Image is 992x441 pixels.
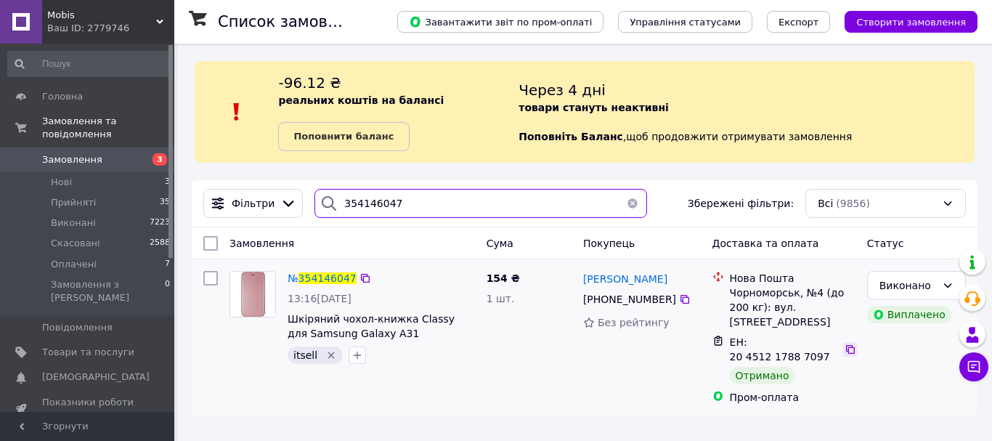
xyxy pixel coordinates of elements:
div: Отримано [730,367,795,384]
span: Без рейтингу [598,317,670,328]
span: 1 шт. [487,293,515,304]
button: Експорт [767,11,831,33]
span: 7223 [150,217,170,230]
button: Створити замовлення [845,11,977,33]
span: 3 [165,176,170,189]
span: [PERSON_NAME] [583,273,667,285]
span: Головна [42,90,83,103]
button: Чат з покупцем [959,352,988,381]
span: Створити замовлення [856,17,966,28]
span: 154 ₴ [487,272,520,284]
span: 354146047 [298,272,357,284]
svg: Видалити мітку [325,349,337,361]
input: Пошук за номером замовлення, ПІБ покупця, номером телефону, Email, номером накладної [314,189,647,218]
button: Очистить [618,189,647,218]
button: Управління статусами [618,11,752,33]
a: Створити замовлення [830,15,977,27]
h1: Список замовлень [218,13,365,31]
span: -96.12 ₴ [278,74,341,92]
span: 13:16[DATE] [288,293,351,304]
span: Показники роботи компанії [42,396,134,422]
span: Замовлення [42,153,102,166]
a: Фото товару [229,271,276,317]
span: Всі [818,196,833,211]
div: Ваш ID: 2779746 [47,22,174,35]
img: Фото товару [230,272,275,317]
span: Замовлення та повідомлення [42,115,174,141]
b: товари стануть неактивні [519,102,669,113]
span: Mobis [47,9,156,22]
span: 2588 [150,237,170,250]
span: Через 4 дні [519,81,606,99]
span: Замовлення [229,238,294,249]
div: Чорноморськ, №4 (до 200 кг): вул. [STREET_ADDRESS] [730,286,855,329]
span: Експорт [778,17,819,28]
span: Доставка та оплата [712,238,819,249]
span: itsell [293,349,317,361]
div: Виплачено [867,306,951,323]
a: Поповнити баланс [278,122,409,151]
span: Оплачені [51,258,97,271]
a: Шкіряний чохол-книжка Classy для Samsung Galaxy A31 [288,313,455,339]
div: Виконано [879,278,936,294]
span: [DEMOGRAPHIC_DATA] [42,371,150,384]
button: Завантажити звіт по пром-оплаті [397,11,603,33]
span: Виконані [51,217,96,230]
a: №354146047 [288,272,357,284]
span: Прийняті [51,196,96,209]
b: Поповніть Баланс [519,131,623,142]
span: Нові [51,176,72,189]
span: Скасовані [51,237,100,250]
img: :exclamation: [226,101,248,123]
div: , щоб продовжити отримувати замовлення [519,73,975,151]
div: [PHONE_NUMBER] [580,289,679,309]
span: 3 [153,153,167,166]
a: [PERSON_NAME] [583,272,667,286]
span: 7 [165,258,170,271]
div: Нова Пошта [730,271,855,286]
span: Управління статусами [630,17,741,28]
span: Завантажити звіт по пром-оплаті [409,15,592,28]
span: ЕН: 20 4512 1788 7097 [730,336,830,363]
span: Товари та послуги [42,346,134,359]
span: 0 [165,278,170,304]
b: реальних коштів на балансі [278,94,444,106]
span: Замовлення з [PERSON_NAME] [51,278,165,304]
span: Статус [867,238,904,249]
b: Поповнити баланс [293,131,394,142]
span: Збережені фільтри: [688,196,794,211]
span: 35 [160,196,170,209]
span: Cума [487,238,513,249]
span: (9856) [836,198,870,209]
span: Покупець [583,238,635,249]
div: Пром-оплата [730,390,855,405]
span: Фільтри [232,196,275,211]
span: Повідомлення [42,321,113,334]
input: Пошук [7,51,171,77]
span: № [288,272,298,284]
